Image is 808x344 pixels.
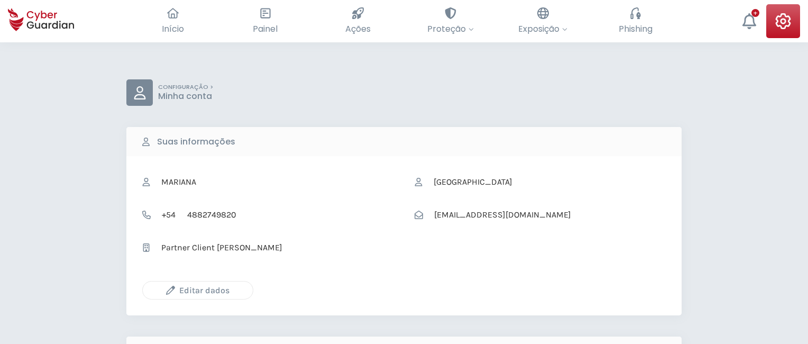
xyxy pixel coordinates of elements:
span: Exposição [518,22,567,35]
input: Telefone [181,205,393,225]
button: Ações [311,4,404,38]
span: +54 [156,205,181,225]
p: Minha conta [158,91,213,102]
button: Phishing [589,4,682,38]
span: Ações [345,22,371,35]
button: Proteção [404,4,497,38]
button: Painel [219,4,311,38]
button: Início [126,4,219,38]
span: Painel [253,22,278,35]
span: Proteção [427,22,474,35]
div: Editar dados [151,284,245,297]
span: Phishing [619,22,653,35]
span: Início [162,22,184,35]
p: CONFIGURAÇÃO > [158,84,213,91]
b: Suas informações [157,135,235,148]
button: Editar dados [142,281,253,300]
div: + [751,9,759,17]
button: Exposição [497,4,589,38]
